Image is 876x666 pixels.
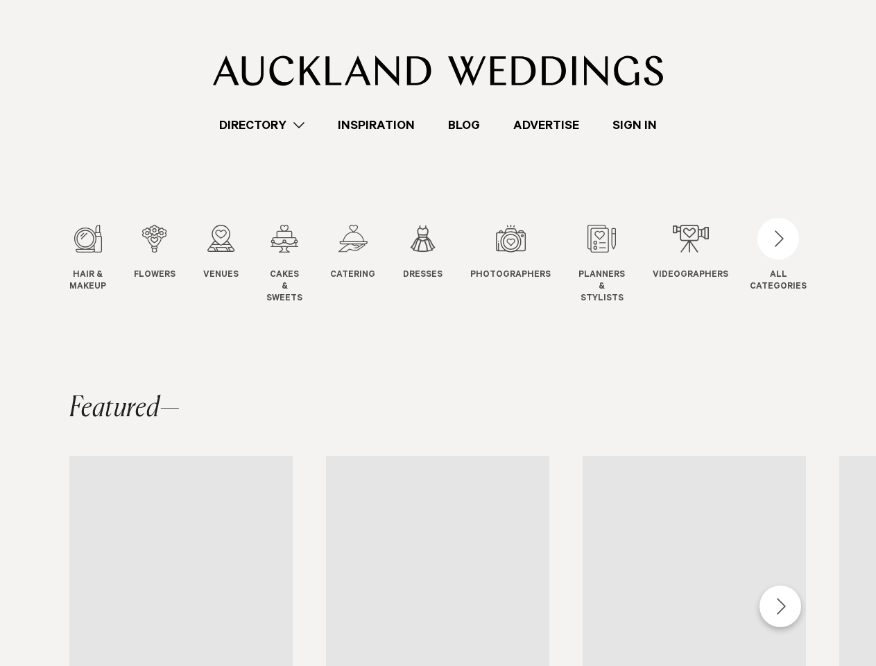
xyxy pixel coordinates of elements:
span: Venues [203,270,239,282]
a: Blog [431,116,497,135]
swiper-slide: 7 / 12 [470,225,578,305]
span: Videographers [653,270,728,282]
a: Inspiration [321,116,431,135]
a: Flowers [134,225,175,282]
a: Planners & Stylists [578,225,625,305]
swiper-slide: 4 / 12 [266,225,330,305]
swiper-slide: 6 / 12 [403,225,470,305]
a: Hair & Makeup [69,225,106,293]
div: ALL CATEGORIES [750,270,807,293]
swiper-slide: 5 / 12 [330,225,403,305]
a: Venues [203,225,239,282]
button: ALLCATEGORIES [750,225,807,290]
span: Flowers [134,270,175,282]
a: Cakes & Sweets [266,225,302,305]
swiper-slide: 3 / 12 [203,225,266,305]
h2: Featured [69,395,180,422]
span: Dresses [403,270,443,282]
span: Planners & Stylists [578,270,625,305]
a: Sign In [596,116,673,135]
a: Catering [330,225,375,282]
a: Dresses [403,225,443,282]
span: Hair & Makeup [69,270,106,293]
span: Cakes & Sweets [266,270,302,305]
swiper-slide: 9 / 12 [653,225,756,305]
img: Auckland Weddings Logo [213,55,663,86]
a: Directory [203,116,321,135]
span: Photographers [470,270,551,282]
swiper-slide: 2 / 12 [134,225,203,305]
swiper-slide: 8 / 12 [578,225,653,305]
span: Catering [330,270,375,282]
a: Videographers [653,225,728,282]
swiper-slide: 1 / 12 [69,225,134,305]
a: Photographers [470,225,551,282]
a: Advertise [497,116,596,135]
